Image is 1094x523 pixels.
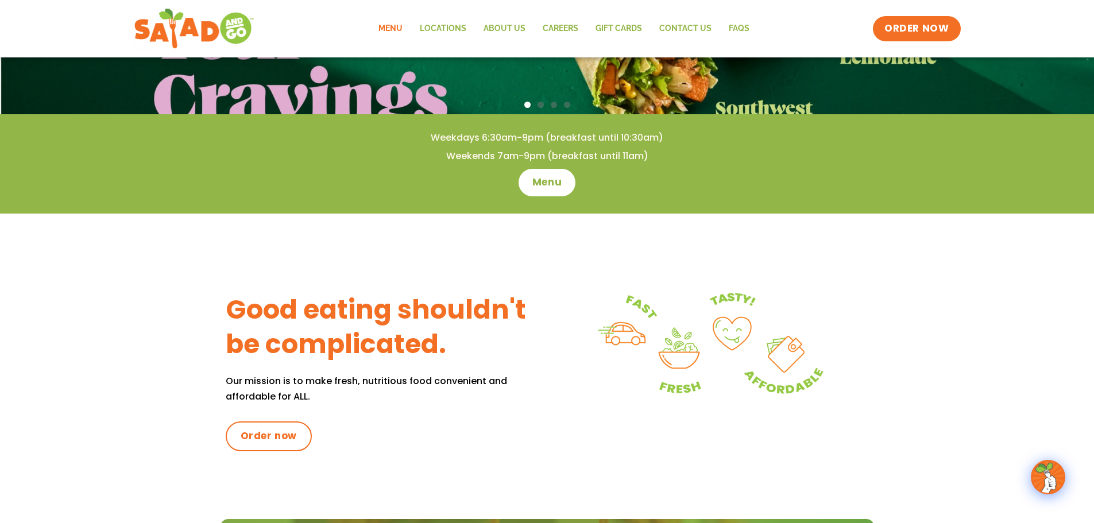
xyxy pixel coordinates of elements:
[411,16,475,42] a: Locations
[524,102,531,108] span: Go to slide 1
[587,16,651,42] a: GIFT CARDS
[134,6,255,52] img: new-SAG-logo-768×292
[23,150,1071,162] h4: Weekends 7am-9pm (breakfast until 11am)
[720,16,758,42] a: FAQs
[538,102,544,108] span: Go to slide 2
[475,16,534,42] a: About Us
[23,131,1071,144] h4: Weekdays 6:30am-9pm (breakfast until 10:30am)
[241,429,297,443] span: Order now
[370,16,758,42] nav: Menu
[873,16,960,41] a: ORDER NOW
[551,102,557,108] span: Go to slide 3
[370,16,411,42] a: Menu
[534,16,587,42] a: Careers
[884,22,949,36] span: ORDER NOW
[532,176,562,189] span: Menu
[226,293,547,362] h3: Good eating shouldn't be complicated.
[1032,461,1064,493] img: wpChatIcon
[651,16,720,42] a: Contact Us
[226,421,312,451] a: Order now
[564,102,570,108] span: Go to slide 4
[519,169,575,196] a: Menu
[226,373,547,404] p: Our mission is to make fresh, nutritious food convenient and affordable for ALL.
